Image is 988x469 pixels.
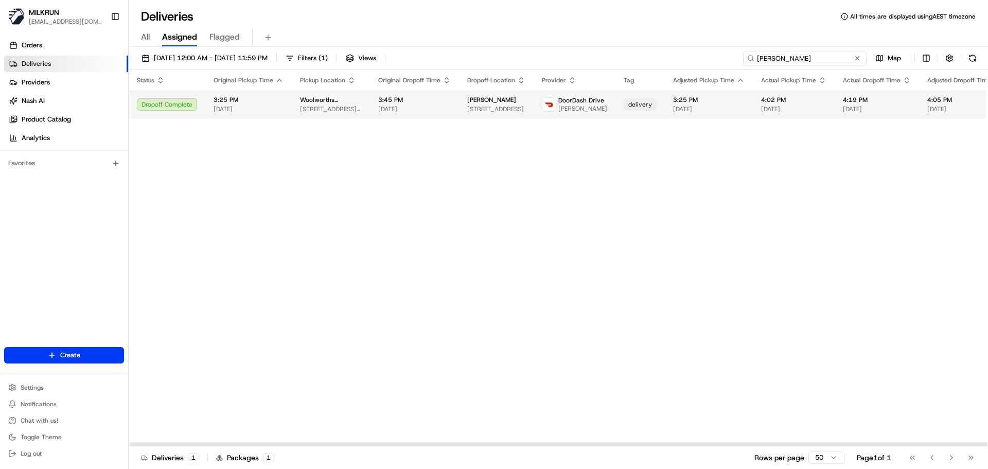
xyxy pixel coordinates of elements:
button: Views [341,51,381,65]
span: Woolworths Supermarket [GEOGRAPHIC_DATA] - [GEOGRAPHIC_DATA] [300,96,362,104]
button: Notifications [4,397,124,411]
img: MILKRUN [8,8,25,25]
button: Chat with us! [4,413,124,428]
button: Log out [4,446,124,461]
span: 4:02 PM [761,96,826,104]
div: Page 1 of 1 [857,453,891,463]
span: [PERSON_NAME] [558,105,607,113]
span: Settings [21,384,44,392]
span: Dropoff Location [467,76,515,84]
span: Orders [22,41,42,50]
span: Actual Pickup Time [761,76,816,84]
span: 3:25 PM [214,96,284,104]
button: Settings [4,380,124,395]
span: Create [60,351,80,360]
button: Create [4,347,124,363]
span: ( 1 ) [319,54,328,63]
div: 1 [263,453,274,462]
span: Adjusted Pickup Time [673,76,734,84]
div: Deliveries [141,453,199,463]
button: Toggle Theme [4,430,124,444]
span: Filters [298,54,328,63]
span: Flagged [209,31,240,43]
a: Analytics [4,130,128,146]
p: Rows per page [754,453,804,463]
span: [STREET_ADDRESS][PERSON_NAME] [300,105,362,113]
span: All [141,31,150,43]
div: Favorites [4,155,124,171]
span: Toggle Theme [21,433,62,441]
span: All times are displayed using AEST timezone [850,12,976,21]
span: [DATE] [214,105,284,113]
span: Chat with us! [21,416,58,425]
div: 1 [188,453,199,462]
button: MILKRUNMILKRUN[EMAIL_ADDRESS][DOMAIN_NAME] [4,4,107,29]
span: Views [358,54,376,63]
span: [STREET_ADDRESS] [467,105,525,113]
span: DoorDash Drive [558,96,604,105]
span: [DATE] [843,105,911,113]
span: [DATE] [761,105,826,113]
span: Original Pickup Time [214,76,273,84]
span: [PERSON_NAME] [467,96,516,104]
div: Packages [216,453,274,463]
span: Providers [22,78,50,87]
span: Status [137,76,154,84]
img: doordash_logo_v2.png [542,98,556,111]
span: [DATE] 12:00 AM - [DATE] 11:59 PM [154,54,268,63]
span: Assigned [162,31,197,43]
span: [DATE] [673,105,745,113]
button: [EMAIL_ADDRESS][DOMAIN_NAME] [29,18,102,26]
span: Actual Dropoff Time [843,76,901,84]
span: Deliveries [22,59,51,68]
span: 3:45 PM [378,96,451,104]
span: Tag [624,76,634,84]
span: Original Dropoff Time [378,76,440,84]
span: 4:19 PM [843,96,911,104]
span: Pickup Location [300,76,345,84]
span: Notifications [21,400,57,408]
span: Provider [542,76,566,84]
span: Analytics [22,133,50,143]
h1: Deliveries [141,8,193,25]
a: Providers [4,74,128,91]
span: [DATE] [378,105,451,113]
span: delivery [628,100,652,109]
input: Type to search [743,51,867,65]
button: [DATE] 12:00 AM - [DATE] 11:59 PM [137,51,272,65]
span: Log out [21,449,42,458]
a: Product Catalog [4,111,128,128]
a: Orders [4,37,128,54]
span: Nash AI [22,96,45,106]
a: Nash AI [4,93,128,109]
button: Refresh [965,51,980,65]
span: Product Catalog [22,115,71,124]
span: 3:25 PM [673,96,745,104]
span: Map [888,54,901,63]
a: Deliveries [4,56,128,72]
button: Filters(1) [281,51,332,65]
button: Map [871,51,906,65]
button: MILKRUN [29,7,59,18]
